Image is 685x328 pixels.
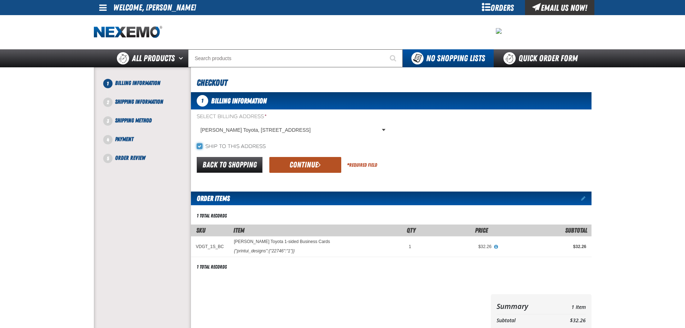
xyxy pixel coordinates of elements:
[103,98,113,107] span: 2
[403,49,494,67] button: You do not have available Shopping Lists. Open to Create a New List
[108,79,191,98] li: Billing Information. Step 1 of 5. Not Completed
[115,98,163,105] span: Shipping Information
[103,116,113,126] span: 3
[197,95,208,107] span: 1
[421,244,492,250] div: $32.26
[132,52,175,65] span: All Products
[269,157,341,173] button: Continue
[103,79,113,88] span: 1
[103,135,113,144] span: 4
[565,226,587,234] span: Subtotal
[496,28,502,34] img: 2478c7e4e0811ca5ea97a8c95d68d55a.jpeg
[94,26,162,39] a: Home
[108,98,191,116] li: Shipping Information. Step 2 of 5. Not Completed
[407,226,416,234] span: Qty
[197,264,227,270] div: 1 total records
[108,154,191,162] li: Order Review. Step 5 of 5. Not Completed
[188,49,403,67] input: Search
[94,26,162,39] img: Nexemo logo
[103,154,113,163] span: 5
[115,80,160,86] span: Billing Information
[176,49,188,67] button: Open All Products pages
[191,192,230,205] h2: Order Items
[497,316,552,325] th: Subtotal
[115,154,145,161] span: Order Review
[197,113,388,120] label: Select Billing Address
[201,126,380,134] span: [PERSON_NAME] Toyota, [STREET_ADDRESS]
[196,226,205,234] a: SKU
[385,49,403,67] button: Start Searching
[233,226,245,234] span: Item
[197,157,262,173] a: Back to Shopping
[497,300,552,313] th: Summary
[211,96,267,105] span: Billing Information
[426,53,485,63] span: No Shopping Lists
[551,316,585,325] td: $32.26
[409,244,411,249] span: 1
[197,212,227,219] div: 1 total records
[234,239,330,244] a: [PERSON_NAME] Toyota 1-sided Business Cards
[551,300,585,313] td: 1 Item
[502,244,586,250] div: $32.26
[197,143,266,150] label: Ship to this address
[494,49,591,67] a: Quick Order Form
[115,117,152,124] span: Shipping Method
[197,143,202,149] input: Ship to this address
[191,236,229,257] td: VDGT_1S_BC
[108,135,191,154] li: Payment. Step 4 of 5. Not Completed
[347,162,377,169] div: Required Field
[492,244,501,250] button: View All Prices for Vandergriff Toyota 1-sided Business Cards
[475,226,488,234] span: Price
[581,196,592,201] a: Edit items
[234,248,295,254] div: {"printui_designs":{"22746":"1"}}
[108,116,191,135] li: Shipping Method. Step 3 of 5. Not Completed
[102,79,191,162] nav: Checkout steps. Current step is Billing Information. Step 1 of 5
[115,136,133,143] span: Payment
[197,78,227,88] span: Checkout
